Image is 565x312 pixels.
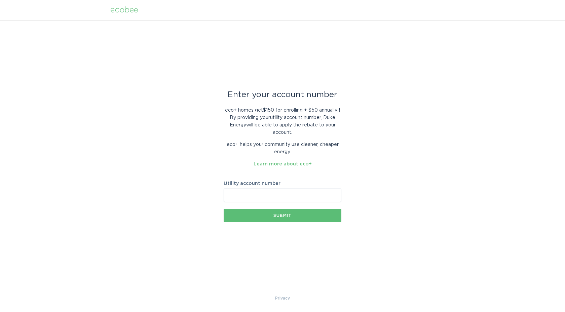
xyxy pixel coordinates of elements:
p: eco+ homes get $150 for enrolling + $50 annually! ! By providing your utility account number , Du... [224,107,341,136]
a: Privacy Policy & Terms of Use [275,295,290,302]
div: ecobee [110,6,138,14]
div: Enter your account number [224,91,341,99]
div: Submit [227,213,338,218]
p: eco+ helps your community use cleaner, cheaper energy. [224,141,341,156]
label: Utility account number [224,181,341,186]
a: Learn more about eco+ [254,162,312,166]
button: Submit [224,209,341,222]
